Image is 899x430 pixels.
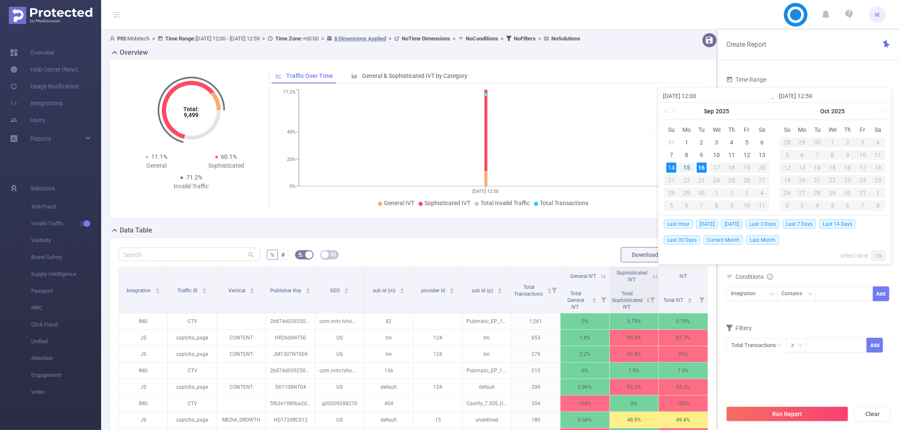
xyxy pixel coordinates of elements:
input: Start date [663,91,770,101]
div: 1 [825,137,840,147]
a: Integrations [10,95,62,112]
span: Th [724,126,739,134]
div: 24 [709,175,725,185]
td: October 11, 2025 [870,149,886,161]
th: Mon [795,123,810,136]
div: 22 [679,175,694,185]
div: 29 [679,188,694,198]
div: 12 [742,150,752,160]
span: We [825,126,840,134]
span: Su [780,126,795,134]
div: 3 [855,137,870,147]
span: Sophisticated IVT [424,200,470,206]
span: Create Report [726,40,766,48]
td: October 22, 2025 [825,174,840,187]
td: October 14, 2025 [810,161,825,174]
td: October 15, 2025 [825,161,840,174]
td: October 4, 2025 [754,187,770,199]
a: Reports [30,130,51,147]
span: 71.2% [186,174,202,181]
input: End date [779,91,886,101]
td: September 28, 2025 [664,187,679,199]
div: 28 [664,188,679,198]
td: October 26, 2025 [780,187,795,199]
td: November 4, 2025 [810,199,825,212]
div: General [122,161,191,170]
div: 2 [697,137,707,147]
div: 1 [870,188,886,198]
i: icon: line-chart [276,73,282,79]
tspan: 0% [290,184,295,189]
div: 30 [840,188,855,198]
th: Tue [810,123,825,136]
td: October 27, 2025 [795,187,810,199]
span: General IVT [384,200,414,206]
td: September 18, 2025 [724,161,739,174]
span: [DATE] [696,219,718,229]
th: Fri [739,123,754,136]
td: October 10, 2025 [739,199,754,212]
td: September 27, 2025 [754,174,770,187]
div: 29 [825,188,840,198]
div: 24 [855,175,870,185]
td: November 7, 2025 [855,199,870,212]
b: No Solutions [551,35,580,42]
div: 7 [694,200,709,211]
a: Help Center (New) [10,61,78,78]
a: Last year (Control + left) [662,103,673,120]
div: 2 [780,200,795,211]
div: 2 [840,137,855,147]
b: Time Range: [165,35,196,42]
span: Tu [694,126,709,134]
span: Last Hour [664,219,693,229]
span: Engagement [31,367,101,384]
td: September 9, 2025 [694,149,709,161]
a: Oct [820,103,831,120]
span: Mo [679,126,694,134]
i: icon: user [110,36,117,41]
tspan: [DATE] 12:00 [472,189,499,194]
div: 11 [870,150,886,160]
td: October 28, 2025 [810,187,825,199]
span: Visibility [31,232,101,249]
td: September 8, 2025 [679,149,694,161]
span: > [260,35,268,42]
td: September 16, 2025 [694,161,709,174]
div: 1 [682,137,692,147]
td: October 7, 2025 [810,149,825,161]
td: October 25, 2025 [870,174,886,187]
a: Previous month (PageUp) [671,103,679,120]
td: September 12, 2025 [739,149,754,161]
div: 13 [795,163,810,173]
i: icon: table [331,252,336,257]
button: Run Report [726,406,848,422]
div: 7 [666,150,676,160]
span: Anti-Fraud [31,198,101,215]
span: Last 3 Days [746,219,779,229]
a: 2025 [715,103,730,120]
td: September 22, 2025 [679,174,694,187]
div: 4 [754,188,770,198]
div: 5 [780,150,795,160]
span: Invalid Traffic [31,215,101,232]
div: 16 [697,163,707,173]
td: November 8, 2025 [870,199,886,212]
span: Last 7 Days [783,219,816,229]
a: Users [10,112,45,128]
div: 19 [739,163,754,173]
a: Ok [872,251,886,261]
td: September 5, 2025 [739,136,754,149]
div: 9 [697,150,707,160]
div: 5 [742,137,752,147]
th: Sat [870,123,886,136]
div: 4 [810,200,825,211]
span: Fr [855,126,870,134]
div: 10 [739,200,754,211]
div: 3 [739,188,754,198]
div: 25 [870,175,886,185]
th: Sat [754,123,770,136]
div: 26 [780,188,795,198]
div: 5 [825,200,840,211]
a: 2025 [831,103,846,120]
div: 4 [727,137,737,147]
